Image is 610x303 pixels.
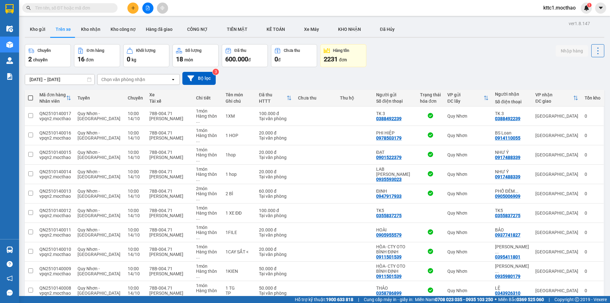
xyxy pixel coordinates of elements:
div: 78B-004.71 [149,247,190,252]
div: vpqn2.mocthao [39,291,71,296]
div: 78B-004.71 [149,266,190,271]
div: 0 [585,133,600,138]
div: Chi tiết [196,95,219,100]
div: [GEOGRAPHIC_DATA] [535,191,578,196]
div: Tại văn phòng [259,135,292,141]
div: 78B-004.71 [149,208,190,213]
div: BẢO [495,227,529,232]
div: ĐC lấy [447,99,484,104]
div: 1 món [196,283,219,288]
div: Chuyến [128,95,143,100]
div: 20.000 đ [259,169,292,174]
div: HTTT [259,99,287,104]
div: 0911501539 [376,274,402,279]
div: Thu hộ [340,95,370,100]
span: đơn [86,57,94,62]
div: Tại văn phòng [259,194,292,199]
div: Quy Nhơn [447,269,489,274]
div: 10:00 [128,286,143,291]
div: 78B-004.71 [149,189,190,194]
img: solution-icon [6,73,13,80]
div: 14/10 [128,194,143,199]
span: file-add [146,6,150,10]
div: Hàng thông thường [196,288,219,298]
div: 14/10 [128,174,143,179]
span: ... [495,269,499,274]
button: Đơn hàng16đơn [74,44,120,67]
div: 100.000 đ [259,208,292,213]
span: ... [196,196,200,201]
div: [GEOGRAPHIC_DATA] [535,133,578,138]
div: [GEOGRAPHIC_DATA] [535,288,578,293]
div: 14/10 [128,213,143,218]
div: 1XM [226,114,253,119]
span: Quy Nhơn - [GEOGRAPHIC_DATA] [78,247,120,257]
div: 10:00 [128,247,143,252]
div: Tại văn phòng [259,155,292,160]
div: 50.000 đ [259,286,292,291]
div: 0388492239 [376,116,402,121]
div: 78B-004.71 [149,111,190,116]
div: 20.000 đ [259,150,292,155]
div: vpqn2.mocthao [39,135,71,141]
div: Hàng thông thường [196,152,219,162]
button: Nhập hàng [556,45,588,57]
div: 10:00 [128,266,143,271]
div: HÒA- CTY OTO BÌNH ĐỊNH [376,244,414,254]
div: [PERSON_NAME] [149,291,190,296]
div: 10:00 [128,208,143,213]
span: 1 [588,3,590,7]
div: TK 3 [495,111,529,116]
div: ĐẠT [376,150,414,155]
button: plus [127,3,139,14]
div: 0 [585,152,600,157]
div: 10:00 [128,169,143,174]
button: Kho công nợ [105,22,141,37]
div: 0937741827 [495,232,520,238]
div: vpqn2.mocthao [39,155,71,160]
div: hóa đơn [420,99,441,104]
span: search [26,6,31,10]
div: 0935980179 [495,274,520,279]
div: VP gửi [447,92,484,97]
div: 1CAY SẮT < [226,249,253,254]
div: Hàng thông thường [196,133,219,143]
div: Hàng thông thường [196,269,219,279]
div: 14/10 [128,232,143,238]
div: HOÀI [376,227,414,232]
img: warehouse-icon [6,57,13,64]
span: Quy Nhơn - [GEOGRAPHIC_DATA] [78,208,120,218]
div: LÊ HẢI ĐĂNG CTY TNHH CÔNG NGHIỆP Ô TÔ BÌNH ĐỊNH [495,244,529,254]
span: đ [278,57,281,62]
div: 0917488339 [495,174,520,179]
div: 0343926310 [495,291,520,296]
span: kttc1.mocthao [538,4,581,12]
span: ... [196,157,200,162]
div: Ghi chú [226,99,253,104]
svg: open [171,77,176,82]
div: 0905955579 [376,232,402,238]
img: warehouse-icon [6,246,13,253]
div: 0978503179 [376,135,402,141]
div: Chuyến [37,48,51,53]
div: Tại văn phòng [259,116,292,121]
span: ... [196,119,200,124]
div: 1 món [196,205,219,210]
div: 0 [585,172,600,177]
div: 0 [585,114,600,119]
div: 14/10 [128,116,143,121]
sup: 3 [213,69,219,75]
div: 78B-004.71 [149,169,190,174]
div: PHI HIỆP [376,130,414,135]
span: CÔNG NỢ [187,27,208,32]
span: message [7,290,13,296]
div: TK5 [376,208,414,213]
span: đ [248,57,251,62]
span: KẾ TOÁN [267,27,285,32]
span: 0 [274,55,278,63]
th: Toggle SortBy [36,90,74,107]
div: QN2510140012 [39,208,71,213]
div: PHỐ ĐÊM VƯỜN [495,189,529,194]
div: QN2510140011 [39,227,71,232]
div: HÒA- CTY OTO BÌNH ĐỊNH [376,264,414,274]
